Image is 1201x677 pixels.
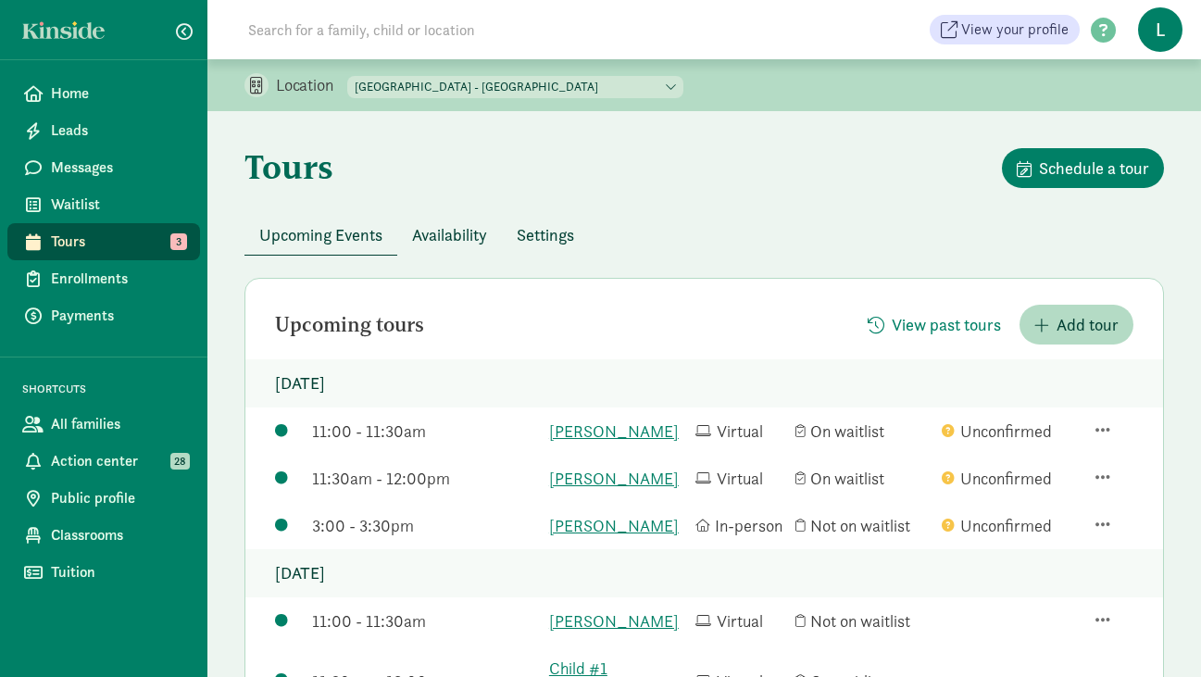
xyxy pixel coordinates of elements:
[7,480,200,517] a: Public profile
[170,453,190,470] span: 28
[312,608,540,633] div: 11:00 - 11:30am
[51,231,185,253] span: Tours
[7,223,200,260] a: Tours 3
[795,513,932,538] div: Not on waitlist
[930,15,1080,44] a: View your profile
[51,450,185,472] span: Action center
[245,549,1163,597] p: [DATE]
[1002,148,1164,188] button: Schedule a tour
[170,233,187,250] span: 3
[397,215,502,255] button: Availability
[549,513,686,538] a: [PERSON_NAME]
[312,466,540,491] div: 11:30am - 12:00pm
[276,74,347,96] p: Location
[1057,312,1119,337] span: Add tour
[1039,156,1149,181] span: Schedule a tour
[942,466,1079,491] div: Unconfirmed
[795,419,932,444] div: On waitlist
[853,315,1016,336] a: View past tours
[7,297,200,334] a: Payments
[51,487,185,509] span: Public profile
[942,419,1079,444] div: Unconfirmed
[412,222,487,247] span: Availability
[51,82,185,105] span: Home
[7,186,200,223] a: Waitlist
[892,312,1001,337] span: View past tours
[7,554,200,591] a: Tuition
[7,443,200,480] a: Action center 28
[244,215,397,255] button: Upcoming Events
[259,222,382,247] span: Upcoming Events
[275,314,424,336] h2: Upcoming tours
[1020,305,1133,345] button: Add tour
[695,419,787,444] div: Virtual
[961,19,1069,41] span: View your profile
[51,413,185,435] span: All families
[312,419,540,444] div: 11:00 - 11:30am
[51,561,185,583] span: Tuition
[549,608,686,633] a: [PERSON_NAME]
[1138,7,1182,52] span: L
[7,149,200,186] a: Messages
[695,466,787,491] div: Virtual
[7,406,200,443] a: All families
[312,513,540,538] div: 3:00 - 3:30pm
[517,222,574,247] span: Settings
[51,305,185,327] span: Payments
[51,524,185,546] span: Classrooms
[51,194,185,216] span: Waitlist
[7,112,200,149] a: Leads
[7,75,200,112] a: Home
[51,157,185,179] span: Messages
[942,513,1079,538] div: Unconfirmed
[51,119,185,142] span: Leads
[695,608,787,633] div: Virtual
[695,513,787,538] div: In-person
[245,359,1163,407] p: [DATE]
[502,215,589,255] button: Settings
[549,419,686,444] a: [PERSON_NAME]
[795,608,932,633] div: Not on waitlist
[237,11,757,48] input: Search for a family, child or location
[51,268,185,290] span: Enrollments
[853,305,1016,345] button: View past tours
[244,148,333,185] h1: Tours
[1108,588,1201,677] iframe: Chat Widget
[549,466,686,491] a: [PERSON_NAME]
[7,260,200,297] a: Enrollments
[795,466,932,491] div: On waitlist
[7,517,200,554] a: Classrooms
